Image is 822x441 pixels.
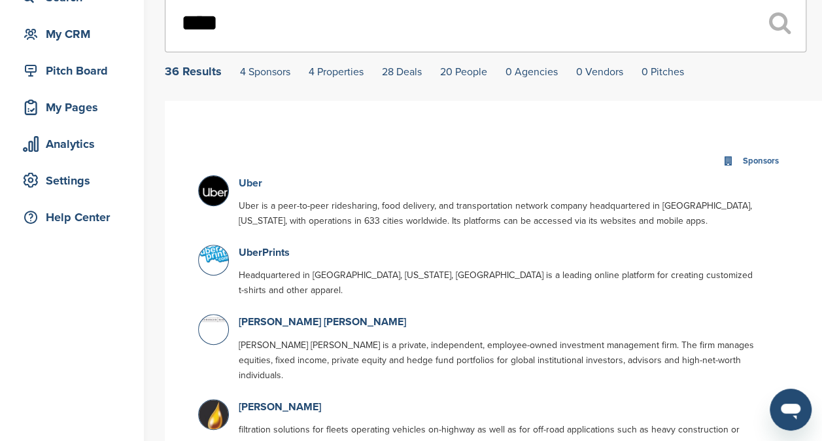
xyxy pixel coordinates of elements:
[13,129,131,159] a: Analytics
[165,65,222,77] div: 36 Results
[239,268,757,298] p: Headquartered in [GEOGRAPHIC_DATA], [US_STATE], [GEOGRAPHIC_DATA] is a leading online platform fo...
[239,315,406,328] a: [PERSON_NAME] [PERSON_NAME]
[199,400,231,432] img: C7njgezq 400x400
[309,65,364,79] a: 4 Properties
[13,19,131,49] a: My CRM
[20,132,131,156] div: Analytics
[740,154,782,169] div: Sponsors
[382,65,422,79] a: 28 Deals
[13,92,131,122] a: My Pages
[239,198,757,228] p: Uber is a peer-to-peer ridesharing, food delivery, and transportation network company headquarter...
[20,169,131,192] div: Settings
[20,96,131,119] div: My Pages
[239,400,321,414] a: [PERSON_NAME]
[199,317,231,323] img: Nb
[239,338,757,383] p: [PERSON_NAME] [PERSON_NAME] is a private, independent, employee-owned investment management firm....
[642,65,684,79] a: 0 Pitches
[20,205,131,229] div: Help Center
[199,176,231,209] img: Uber logo
[505,65,558,79] a: 0 Agencies
[20,22,131,46] div: My CRM
[576,65,623,79] a: 0 Vendors
[13,56,131,86] a: Pitch Board
[199,245,231,262] img: Uberpr
[13,202,131,232] a: Help Center
[239,246,290,259] a: UberPrints
[240,65,290,79] a: 4 Sponsors
[770,389,812,431] iframe: Button to launch messaging window
[440,65,487,79] a: 20 People
[13,166,131,196] a: Settings
[20,59,131,82] div: Pitch Board
[239,177,262,190] a: Uber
